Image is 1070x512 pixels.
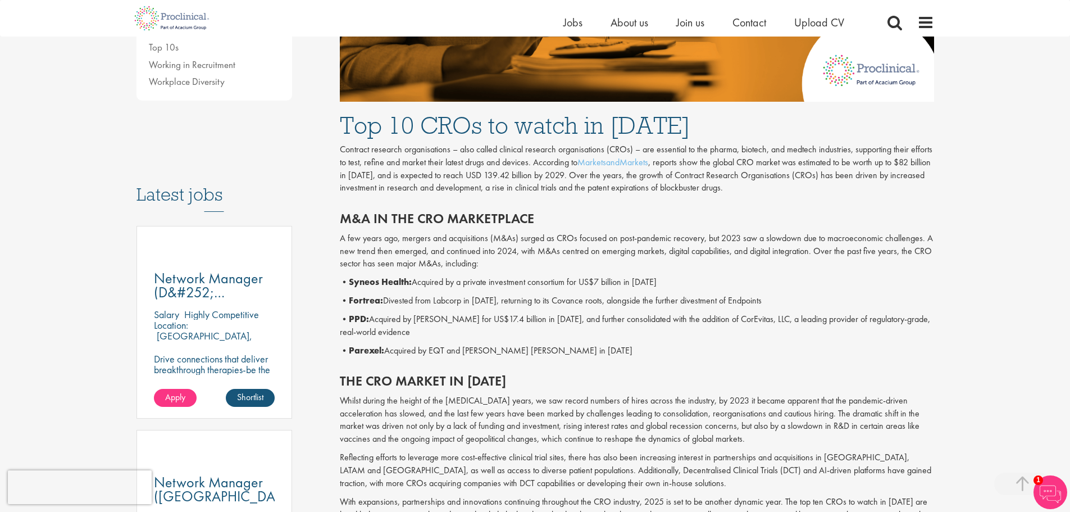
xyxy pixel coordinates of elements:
span: Location: [154,319,188,332]
p: Highly Competitive [184,308,259,321]
p: • Acquired by [PERSON_NAME] for US$17.4 billion in [DATE], and further consolidated with the addi... [340,313,934,339]
a: Shortlist [226,389,275,407]
p: Drive connections that deliver breakthrough therapies-be the link between innovation and impact i... [154,354,275,396]
p: Reflecting efforts to leverage more cost-effective clinical trial sites, there has also been incr... [340,451,934,490]
h3: Latest jobs [136,157,293,212]
a: MarketsandMarkets [577,156,648,168]
a: Apply [154,389,197,407]
p: Contract research organisations – also called clinical research organisations (CROs) – are essent... [340,143,934,194]
a: Working in Recruitment [149,58,235,71]
a: About us [611,15,648,30]
p: Whilst during the height of the [MEDICAL_DATA] years, we saw record numbers of hires across the i... [340,395,934,446]
img: Chatbot [1033,475,1067,509]
span: Network Manager ([GEOGRAPHIC_DATA]) [154,473,298,506]
span: 1 [1033,475,1043,485]
p: A few years ago, mergers and acquisitions (M&As) surged as CROs focused on post-pandemic recovery... [340,232,934,271]
p: • Acquired by EQT and [PERSON_NAME] [PERSON_NAME] in [DATE] [340,345,934,357]
h2: M&A in the CRO marketplace [340,211,934,226]
span: Salary [154,308,179,321]
a: Upload CV [794,15,844,30]
a: Workplace Diversity [149,75,225,88]
iframe: reCAPTCHA [8,470,152,504]
b: PPD: [349,313,369,325]
p: • Divested from Labcorp in [DATE], returning to its Covance roots, alongside the further divestme... [340,294,934,307]
a: Network Manager (D&#252;[GEOGRAPHIC_DATA]) [154,271,275,300]
b: Syneos Health: [349,276,412,288]
a: Network Manager ([GEOGRAPHIC_DATA]) [154,475,275,504]
span: Apply [165,391,185,403]
h1: Top 10 CROs to watch in [DATE] [340,113,934,138]
a: Join us [676,15,704,30]
p: [GEOGRAPHIC_DATA], [GEOGRAPHIC_DATA] [154,329,252,353]
a: Jobs [563,15,582,30]
span: Network Manager (D&#252;[GEOGRAPHIC_DATA]) [154,269,294,316]
a: Contact [732,15,766,30]
p: • Acquired by a private investment consortium for US$7 billion in [DATE] [340,276,934,289]
a: Top 10s [149,41,179,53]
h2: The CRO market in [DATE] [340,374,934,388]
b: Fortrea: [349,294,383,306]
b: Parexel: [349,345,384,356]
